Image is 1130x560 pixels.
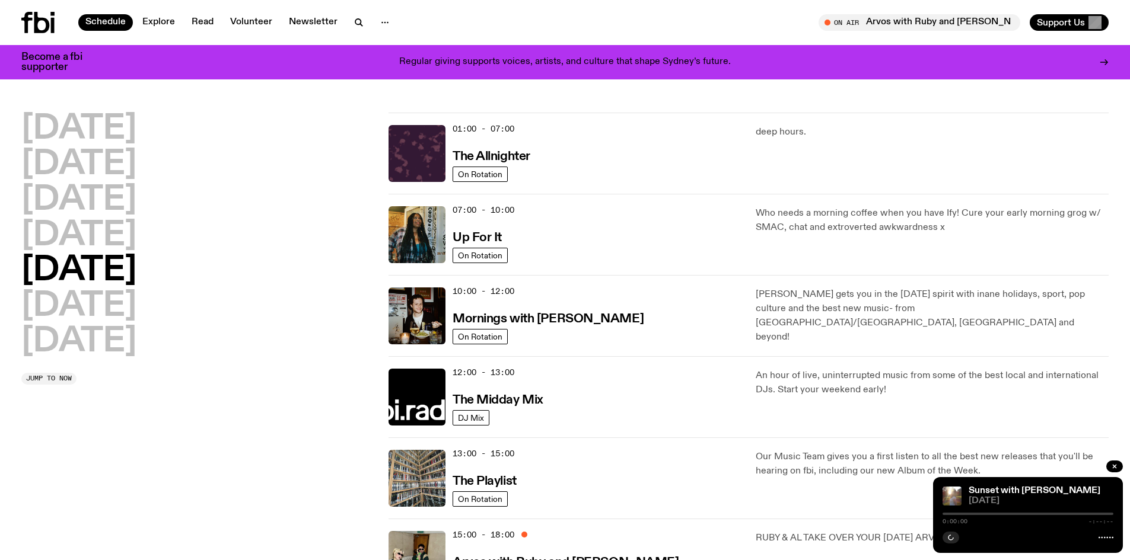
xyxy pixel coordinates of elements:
[453,204,514,216] span: 07:00 - 10:00
[458,332,502,341] span: On Rotation
[453,148,530,163] a: The Allnighter
[756,369,1109,397] p: An hour of live, uninterrupted music from some of the best local and international DJs. Start you...
[399,57,731,68] p: Regular giving supports voices, artists, and culture that shape Sydney’s future.
[21,325,136,359] button: [DATE]
[969,497,1113,505] span: [DATE]
[78,14,133,31] a: Schedule
[21,184,136,217] button: [DATE]
[21,373,77,385] button: Jump to now
[453,313,644,325] h3: Mornings with [PERSON_NAME]
[756,450,1109,478] p: Our Music Team gives you a first listen to all the best new releases that you'll be hearing on fb...
[389,206,445,263] img: Ify - a Brown Skin girl with black braided twists, looking up to the side with her tongue stickin...
[969,486,1100,495] a: Sunset with [PERSON_NAME]
[389,287,445,344] img: Sam blankly stares at the camera, brightly lit by a camera flash wearing a hat collared shirt and...
[21,290,136,323] button: [DATE]
[453,167,508,182] a: On Rotation
[453,123,514,135] span: 01:00 - 07:00
[282,14,345,31] a: Newsletter
[223,14,279,31] a: Volunteer
[21,148,136,181] button: [DATE]
[453,475,517,488] h3: The Playlist
[21,113,136,146] button: [DATE]
[1037,17,1085,28] span: Support Us
[184,14,221,31] a: Read
[458,251,502,260] span: On Rotation
[389,450,445,507] img: A corner shot of the fbi music library
[21,254,136,287] button: [DATE]
[453,367,514,378] span: 12:00 - 13:00
[458,169,502,178] span: On Rotation
[453,529,514,540] span: 15:00 - 18:00
[453,392,543,407] a: The Midday Mix
[453,491,508,507] a: On Rotation
[756,531,1109,545] p: RUBY & AL TAKE OVER YOUR [DATE] ARVOS!
[26,375,72,382] span: Jump to now
[453,329,508,344] a: On Rotation
[458,413,484,422] span: DJ Mix
[756,206,1109,235] p: Who needs a morning coffee when you have Ify! Cure your early morning grog w/ SMAC, chat and extr...
[756,287,1109,344] p: [PERSON_NAME] gets you in the [DATE] spirit with inane holidays, sport, pop culture and the best ...
[943,519,967,524] span: 0:00:00
[453,311,644,325] a: Mornings with [PERSON_NAME]
[1030,14,1109,31] button: Support Us
[453,473,517,488] a: The Playlist
[756,125,1109,139] p: deep hours.
[458,494,502,503] span: On Rotation
[819,14,1020,31] button: On AirArvos with Ruby and [PERSON_NAME]
[453,410,489,425] a: DJ Mix
[21,52,97,72] h3: Become a fbi supporter
[21,219,136,252] button: [DATE]
[453,232,502,244] h3: Up For It
[453,248,508,263] a: On Rotation
[453,229,502,244] a: Up For It
[453,151,530,163] h3: The Allnighter
[1088,519,1113,524] span: -:--:--
[453,286,514,297] span: 10:00 - 12:00
[453,448,514,459] span: 13:00 - 15:00
[135,14,182,31] a: Explore
[453,394,543,407] h3: The Midday Mix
